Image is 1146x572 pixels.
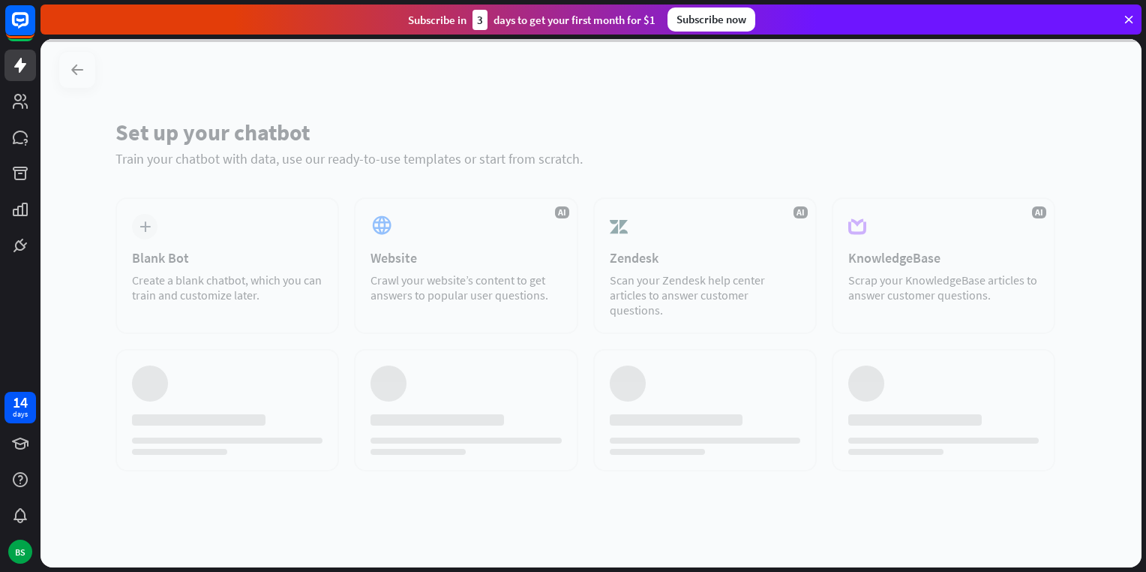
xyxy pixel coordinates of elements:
div: Subscribe now [667,8,755,32]
div: 3 [472,10,487,30]
div: Subscribe in days to get your first month for $1 [408,10,655,30]
div: days [13,409,28,420]
div: 14 [13,396,28,409]
div: BS [8,540,32,564]
a: 14 days [4,392,36,423]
